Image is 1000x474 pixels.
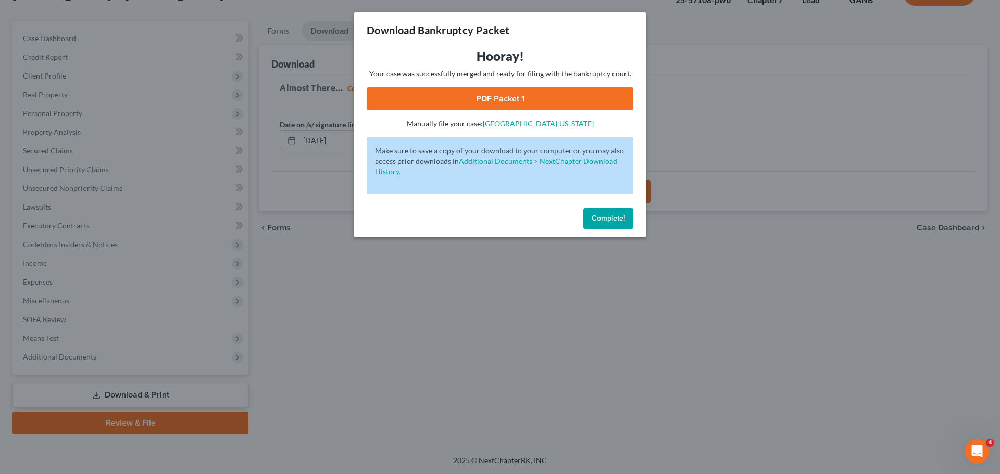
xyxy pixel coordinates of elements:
a: PDF Packet 1 [367,87,633,110]
a: [GEOGRAPHIC_DATA][US_STATE] [483,119,594,128]
h3: Hooray! [367,48,633,65]
h3: Download Bankruptcy Packet [367,23,509,37]
p: Make sure to save a copy of your download to your computer or you may also access prior downloads in [375,146,625,177]
iframe: Intercom live chat [965,439,990,464]
span: Complete! [592,214,625,223]
button: Complete! [583,208,633,229]
span: 4 [986,439,994,447]
p: Manually file your case: [367,119,633,129]
a: Additional Documents > NextChapter Download History. [375,157,617,176]
p: Your case was successfully merged and ready for filing with the bankruptcy court. [367,69,633,79]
